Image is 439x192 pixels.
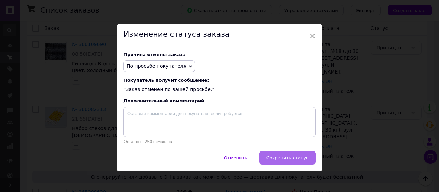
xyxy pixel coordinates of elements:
span: Отменить [224,155,247,160]
span: Сохранить статус [266,155,308,160]
button: Отменить [217,151,254,165]
div: Причина отмены заказа [123,52,316,57]
p: Осталось: 250 символов [123,139,316,144]
div: Изменение статуса заказа [117,24,322,45]
div: Дополнительный комментарий [123,98,316,103]
div: "Заказ отменен по вашей просьбе." [123,78,316,93]
span: Покупатель получит сообщение: [123,78,316,83]
button: Сохранить статус [259,151,316,165]
span: По просьбе покупателя [127,63,186,69]
span: × [309,30,316,42]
